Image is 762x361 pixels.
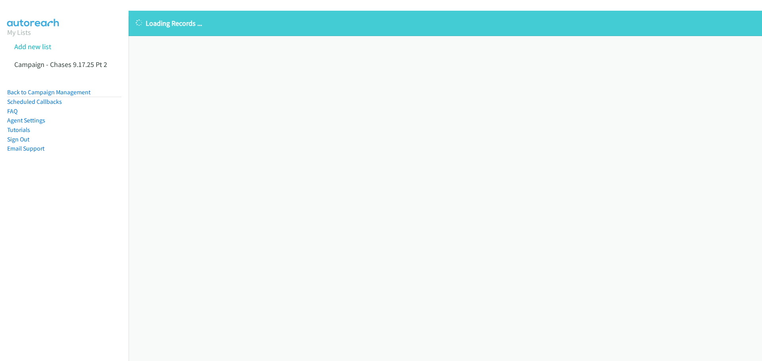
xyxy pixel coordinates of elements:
[14,42,51,51] a: Add new list
[136,18,755,29] p: Loading Records ...
[7,126,30,134] a: Tutorials
[7,117,45,124] a: Agent Settings
[7,98,62,105] a: Scheduled Callbacks
[7,28,31,37] a: My Lists
[7,136,29,143] a: Sign Out
[7,107,17,115] a: FAQ
[14,60,107,69] a: Campaign - Chases 9.17.25 Pt 2
[7,88,90,96] a: Back to Campaign Management
[7,145,44,152] a: Email Support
